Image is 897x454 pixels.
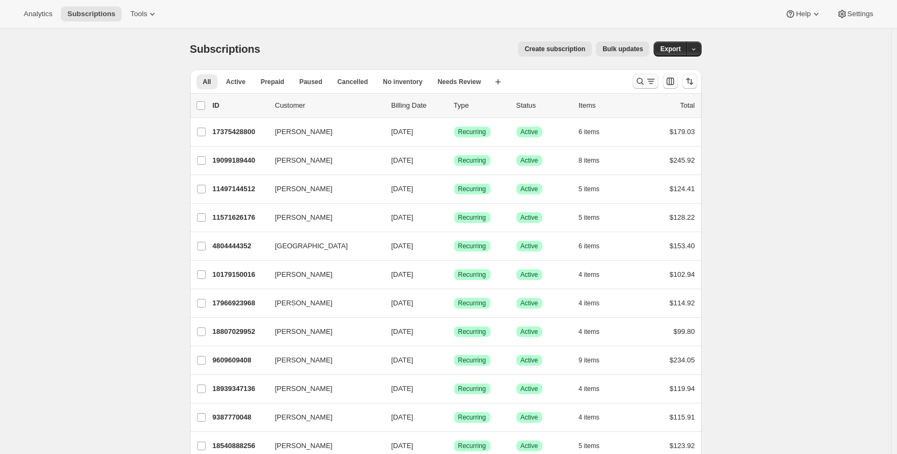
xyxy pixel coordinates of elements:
button: [PERSON_NAME] [269,180,376,198]
button: [PERSON_NAME] [269,209,376,226]
span: 6 items [579,242,600,250]
span: Recurring [458,356,486,365]
button: Bulk updates [596,41,649,57]
span: Active [521,356,538,365]
span: Active [521,270,538,279]
span: 5 items [579,185,600,193]
span: [PERSON_NAME] [275,412,333,423]
span: Subscriptions [67,10,115,18]
span: Active [521,442,538,450]
span: [DATE] [391,242,414,250]
button: 5 items [579,210,612,225]
p: Total [680,100,695,111]
span: Active [521,385,538,393]
button: Sort the results [682,74,697,89]
span: [PERSON_NAME] [275,383,333,394]
span: Recurring [458,442,486,450]
span: Active [521,185,538,193]
span: Active [521,156,538,165]
span: Recurring [458,156,486,165]
span: [PERSON_NAME] [275,441,333,451]
p: Status [516,100,570,111]
button: Tools [124,6,164,22]
button: 5 items [579,438,612,453]
span: [DATE] [391,385,414,393]
p: Billing Date [391,100,445,111]
span: $179.03 [670,128,695,136]
span: $128.22 [670,213,695,221]
span: Subscriptions [190,43,261,55]
p: 9387770048 [213,412,267,423]
span: Bulk updates [602,45,643,53]
button: 4 items [579,296,612,311]
span: 9 items [579,356,600,365]
p: 18807029952 [213,326,267,337]
span: $123.92 [670,442,695,450]
span: 4 items [579,413,600,422]
p: 17375428800 [213,127,267,137]
div: 9387770048[PERSON_NAME][DATE]SuccessRecurringSuccessActive4 items$115.91 [213,410,695,425]
button: 4 items [579,324,612,339]
div: 19099189440[PERSON_NAME][DATE]SuccessRecurringSuccessActive8 items$245.92 [213,153,695,168]
button: Customize table column order and visibility [663,74,678,89]
span: 4 items [579,299,600,308]
div: Items [579,100,633,111]
span: Settings [847,10,873,18]
span: Create subscription [524,45,585,53]
button: [PERSON_NAME] [269,152,376,169]
span: $124.41 [670,185,695,193]
span: [PERSON_NAME] [275,326,333,337]
span: Active [521,242,538,250]
span: $114.92 [670,299,695,307]
button: Settings [830,6,880,22]
div: 9609609408[PERSON_NAME][DATE]SuccessRecurringSuccessActive9 items$234.05 [213,353,695,368]
button: Export [654,41,687,57]
button: [PERSON_NAME] [269,323,376,340]
p: 10179150016 [213,269,267,280]
span: $245.92 [670,156,695,164]
span: Paused [299,78,323,86]
span: Recurring [458,128,486,136]
div: 10179150016[PERSON_NAME][DATE]SuccessRecurringSuccessActive4 items$102.94 [213,267,695,282]
span: Recurring [458,213,486,222]
span: Analytics [24,10,52,18]
div: 17375428800[PERSON_NAME][DATE]SuccessRecurringSuccessActive6 items$179.03 [213,124,695,139]
span: [PERSON_NAME] [275,355,333,366]
span: 4 items [579,327,600,336]
span: Active [521,128,538,136]
span: Recurring [458,299,486,308]
span: Prepaid [261,78,284,86]
div: 18540888256[PERSON_NAME][DATE]SuccessRecurringSuccessActive5 items$123.92 [213,438,695,453]
span: 5 items [579,213,600,222]
p: 4804444352 [213,241,267,252]
button: [PERSON_NAME] [269,380,376,397]
button: 6 items [579,124,612,139]
button: 9 items [579,353,612,368]
p: 19099189440 [213,155,267,166]
button: Create new view [489,74,507,89]
span: Recurring [458,413,486,422]
div: 11571626176[PERSON_NAME][DATE]SuccessRecurringSuccessActive5 items$128.22 [213,210,695,225]
span: [DATE] [391,442,414,450]
span: 6 items [579,128,600,136]
span: Export [660,45,681,53]
span: $115.91 [670,413,695,421]
span: Recurring [458,327,486,336]
button: [PERSON_NAME] [269,352,376,369]
span: All [203,78,211,86]
span: Recurring [458,242,486,250]
span: Active [521,299,538,308]
span: [DATE] [391,185,414,193]
span: $234.05 [670,356,695,364]
p: ID [213,100,267,111]
span: [DATE] [391,327,414,336]
span: [PERSON_NAME] [275,155,333,166]
span: [DATE] [391,413,414,421]
div: Type [454,100,508,111]
div: IDCustomerBilling DateTypeStatusItemsTotal [213,100,695,111]
span: [PERSON_NAME] [275,269,333,280]
button: [PERSON_NAME] [269,409,376,426]
span: 4 items [579,270,600,279]
span: Tools [130,10,147,18]
span: Recurring [458,270,486,279]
